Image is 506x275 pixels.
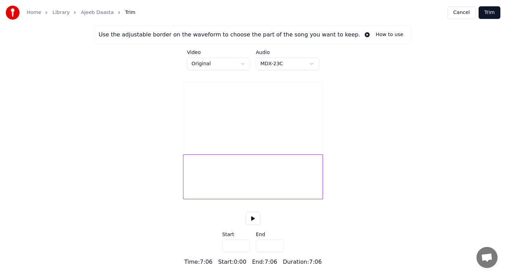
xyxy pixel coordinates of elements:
[6,6,20,20] img: youka
[256,232,284,237] label: End
[187,50,250,55] label: Video
[52,9,70,16] a: Library
[81,9,113,16] a: Ajeeb Daasta
[476,247,498,268] div: Open chat
[256,50,319,55] label: Audio
[27,9,41,16] a: Home
[283,258,322,266] div: Duration : 7:06
[98,31,360,39] div: Use the adjustable border on the waveform to choose the part of the song you want to keep.
[218,258,246,266] div: Start : 0:00
[447,6,476,19] button: Cancel
[125,9,136,16] span: Trim
[184,258,212,266] div: Time : 7:06
[479,6,500,19] button: Trim
[27,9,135,16] nav: breadcrumb
[252,258,277,266] div: End : 7:06
[222,232,250,237] label: Start
[360,28,407,41] button: How to use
